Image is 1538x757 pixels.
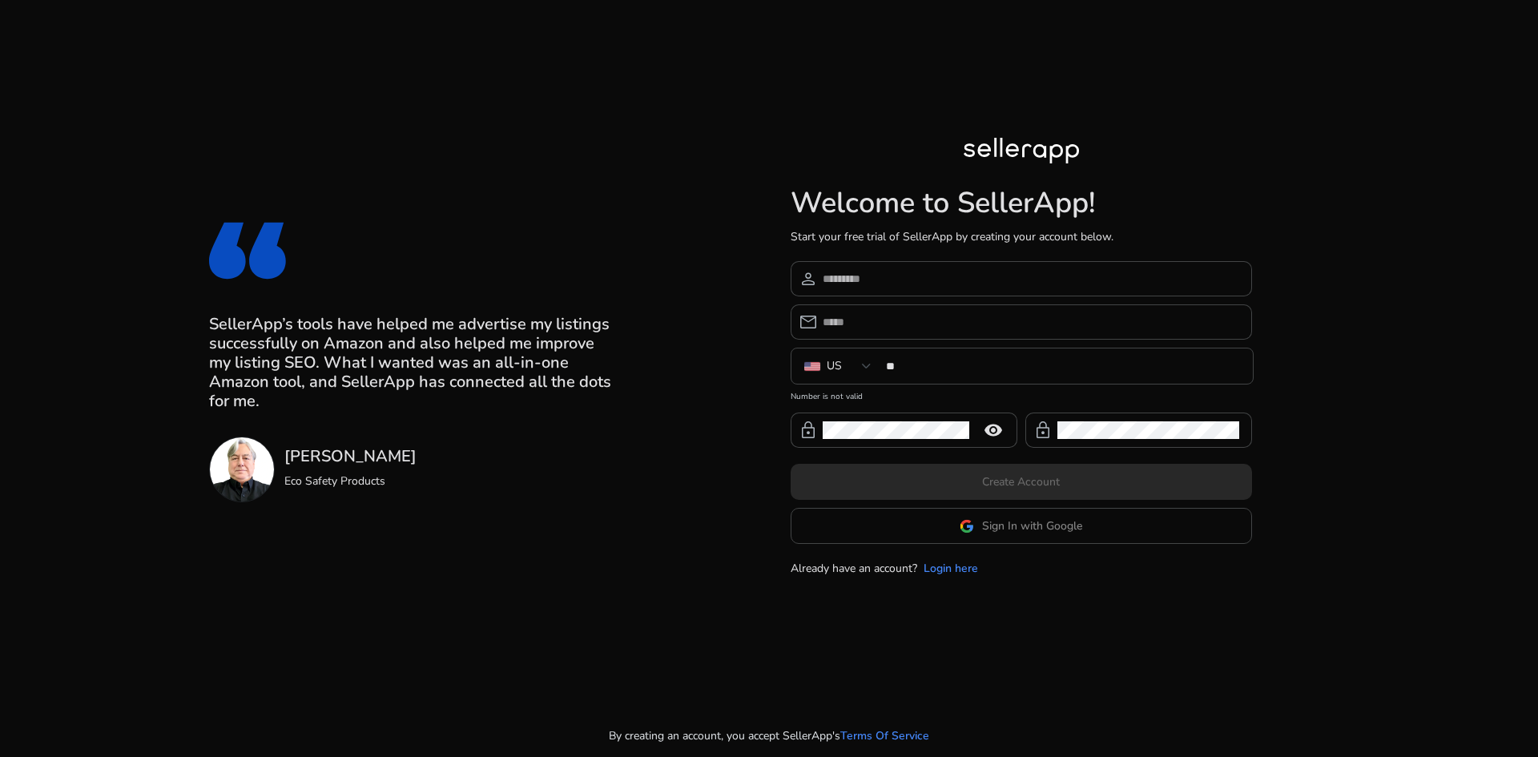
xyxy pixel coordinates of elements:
[974,421,1013,440] mat-icon: remove_red_eye
[791,386,1252,403] mat-error: Number is not valid
[791,228,1252,245] p: Start your free trial of SellerApp by creating your account below.
[284,473,417,489] p: Eco Safety Products
[791,560,917,577] p: Already have an account?
[799,312,818,332] span: email
[924,560,978,577] a: Login here
[1033,421,1053,440] span: lock
[209,315,619,411] h3: SellerApp’s tools have helped me advertise my listings successfully on Amazon and also helped me ...
[840,727,929,744] a: Terms Of Service
[799,421,818,440] span: lock
[827,357,842,375] div: US
[799,269,818,288] span: person
[791,186,1252,220] h1: Welcome to SellerApp!
[284,447,417,466] h3: [PERSON_NAME]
